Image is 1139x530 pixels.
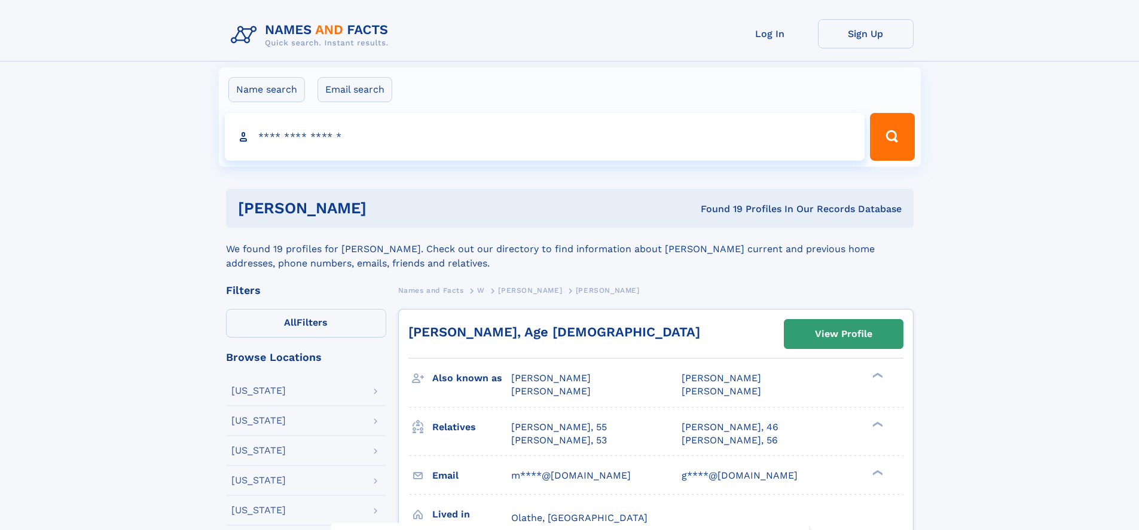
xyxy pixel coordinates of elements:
[432,368,511,388] h3: Also known as
[498,283,562,298] a: [PERSON_NAME]
[432,465,511,486] h3: Email
[432,504,511,525] h3: Lived in
[511,421,607,434] a: [PERSON_NAME], 55
[226,285,386,296] div: Filters
[231,386,286,396] div: [US_STATE]
[511,385,591,397] span: [PERSON_NAME]
[511,372,591,384] span: [PERSON_NAME]
[682,372,761,384] span: [PERSON_NAME]
[533,203,902,216] div: Found 19 Profiles In Our Records Database
[228,77,305,102] label: Name search
[815,320,872,348] div: View Profile
[869,468,884,476] div: ❯
[226,228,914,271] div: We found 19 profiles for [PERSON_NAME]. Check out our directory to find information about [PERSON...
[226,19,398,51] img: Logo Names and Facts
[226,309,386,338] label: Filters
[784,320,903,348] a: View Profile
[398,283,464,298] a: Names and Facts
[682,421,778,434] a: [PERSON_NAME], 46
[225,113,865,161] input: search input
[682,434,778,447] a: [PERSON_NAME], 56
[408,324,700,339] a: [PERSON_NAME], Age [DEMOGRAPHIC_DATA]
[231,416,286,425] div: [US_STATE]
[231,476,286,485] div: [US_STATE]
[870,113,914,161] button: Search Button
[477,283,485,298] a: W
[869,420,884,428] div: ❯
[511,434,607,447] a: [PERSON_NAME], 53
[317,77,392,102] label: Email search
[231,446,286,455] div: [US_STATE]
[722,19,818,48] a: Log In
[576,286,640,295] span: [PERSON_NAME]
[231,506,286,515] div: [US_STATE]
[498,286,562,295] span: [PERSON_NAME]
[432,417,511,437] h3: Relatives
[284,317,297,328] span: All
[226,352,386,363] div: Browse Locations
[511,512,648,523] span: Olathe, [GEOGRAPHIC_DATA]
[818,19,914,48] a: Sign Up
[869,372,884,379] div: ❯
[682,385,761,397] span: [PERSON_NAME]
[477,286,485,295] span: W
[238,201,534,216] h1: [PERSON_NAME]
